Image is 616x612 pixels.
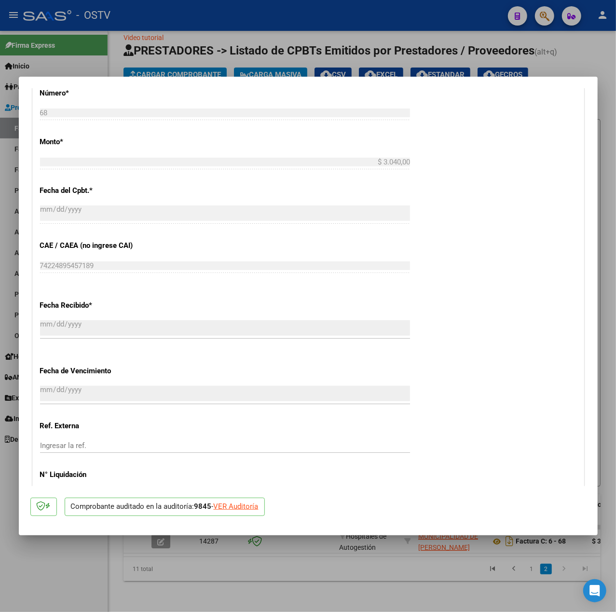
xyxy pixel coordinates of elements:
[40,366,201,377] p: Fecha de Vencimiento
[40,88,201,99] p: Número
[40,421,201,432] p: Ref. Externa
[214,501,259,512] div: VER Auditoría
[40,300,201,311] p: Fecha Recibido
[40,469,201,480] p: N° Liquidación
[194,502,212,511] strong: 9845
[40,185,201,196] p: Fecha del Cpbt.
[583,579,606,602] div: Open Intercom Messenger
[40,240,201,251] p: CAE / CAEA (no ingrese CAI)
[65,498,265,517] p: Comprobante auditado en la auditoría: -
[40,136,201,148] p: Monto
